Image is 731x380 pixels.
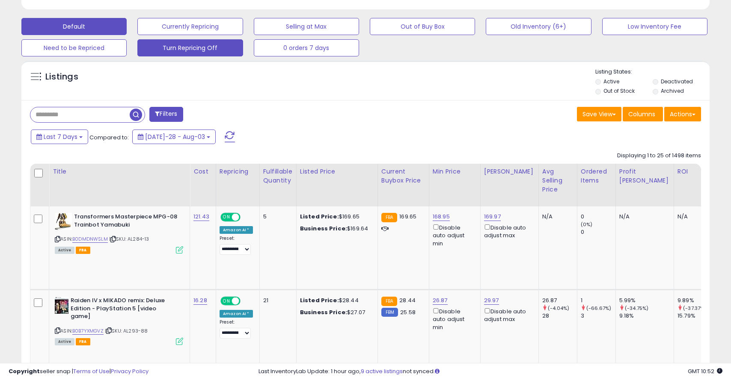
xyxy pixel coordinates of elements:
[664,107,701,121] button: Actions
[683,305,706,312] small: (-37.37%)
[619,213,667,221] div: N/A
[132,130,216,144] button: [DATE]-28 - Aug-03
[300,225,371,233] div: $169.64
[145,133,205,141] span: [DATE]-28 - Aug-03
[21,39,127,56] button: Need to be Repriced
[619,297,674,304] div: 5.99%
[55,297,68,314] img: 517j1pM6f-L._SL40_.jpg
[433,167,477,176] div: Min Price
[688,367,722,375] span: 2025-08-11 10:52 GMT
[586,305,611,312] small: (-66.67%)
[661,87,684,94] label: Archived
[581,213,615,221] div: 0
[300,212,339,221] b: Listed Price:
[433,223,474,247] div: Disable auto adjust min
[149,107,183,122] button: Filters
[678,167,709,176] div: ROI
[55,338,74,345] span: All listings currently available for purchase on Amazon
[542,167,574,194] div: Avg Selling Price
[433,212,450,221] a: 168.95
[254,18,359,35] button: Selling at Max
[542,297,577,304] div: 26.87
[381,308,398,317] small: FBM
[484,212,501,221] a: 169.97
[239,298,253,305] span: OFF
[484,296,499,305] a: 29.97
[221,214,232,221] span: ON
[55,213,183,253] div: ASIN:
[300,297,371,304] div: $28.44
[678,312,712,320] div: 15.79%
[484,306,532,323] div: Disable auto adjust max
[361,367,403,375] a: 9 active listings
[74,213,178,231] b: Transformers Masterpiece MPG-08 Trainbot Yamabuki
[595,68,710,76] p: Listing States:
[220,310,253,318] div: Amazon AI *
[259,368,722,376] div: Last InventoryLab Update: 1 hour ago, not synced.
[193,212,209,221] a: 121.43
[400,308,416,316] span: 25.58
[602,18,707,35] button: Low Inventory Fee
[193,167,212,176] div: Cost
[581,221,593,228] small: (0%)
[263,213,290,221] div: 5
[72,236,108,243] a: B0DMDNWSLM
[603,78,619,85] label: Active
[542,213,571,221] div: N/A
[433,296,448,305] a: 26.87
[221,298,232,305] span: ON
[220,167,256,176] div: Repricing
[619,312,674,320] div: 9.18%
[220,236,253,255] div: Preset:
[603,87,635,94] label: Out of Stock
[370,18,475,35] button: Out of Buy Box
[76,247,90,254] span: FBA
[137,18,243,35] button: Currently Repricing
[55,297,183,344] div: ASIN:
[300,296,339,304] b: Listed Price:
[220,226,253,234] div: Amazon AI *
[21,18,127,35] button: Default
[581,228,615,236] div: 0
[76,338,90,345] span: FBA
[254,39,359,56] button: 0 orders 7 days
[381,297,397,306] small: FBA
[9,367,40,375] strong: Copyright
[581,297,615,304] div: 1
[71,297,175,323] b: Raiden IV x MIKADO remix: Deluxe Edition - PlayStation 5 [video game]
[263,167,293,185] div: Fulfillable Quantity
[628,110,655,118] span: Columns
[619,167,670,185] div: Profit [PERSON_NAME]
[381,167,425,185] div: Current Buybox Price
[9,368,149,376] div: seller snap | |
[617,152,701,160] div: Displaying 1 to 25 of 1498 items
[73,367,110,375] a: Terms of Use
[581,312,615,320] div: 3
[89,133,129,141] span: Compared to:
[484,167,535,176] div: [PERSON_NAME]
[661,78,693,85] label: Deactivated
[623,107,663,121] button: Columns
[137,39,243,56] button: Turn Repricing Off
[484,223,532,239] div: Disable auto adjust max
[105,327,148,334] span: | SKU: AL293-88
[300,308,347,316] b: Business Price:
[548,305,569,312] small: (-4.04%)
[111,367,149,375] a: Privacy Policy
[542,312,577,320] div: 28
[55,247,74,254] span: All listings currently available for purchase on Amazon
[399,296,416,304] span: 28.44
[381,213,397,222] small: FBA
[53,167,186,176] div: Title
[300,213,371,221] div: $169.65
[581,167,612,185] div: Ordered Items
[31,130,88,144] button: Last 7 Days
[44,133,77,141] span: Last 7 Days
[577,107,621,121] button: Save View
[109,236,149,242] span: | SKU: AL284-13
[399,212,416,221] span: 169.65
[678,297,712,304] div: 9.89%
[193,296,207,305] a: 16.28
[300,167,374,176] div: Listed Price
[300,309,371,316] div: $27.07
